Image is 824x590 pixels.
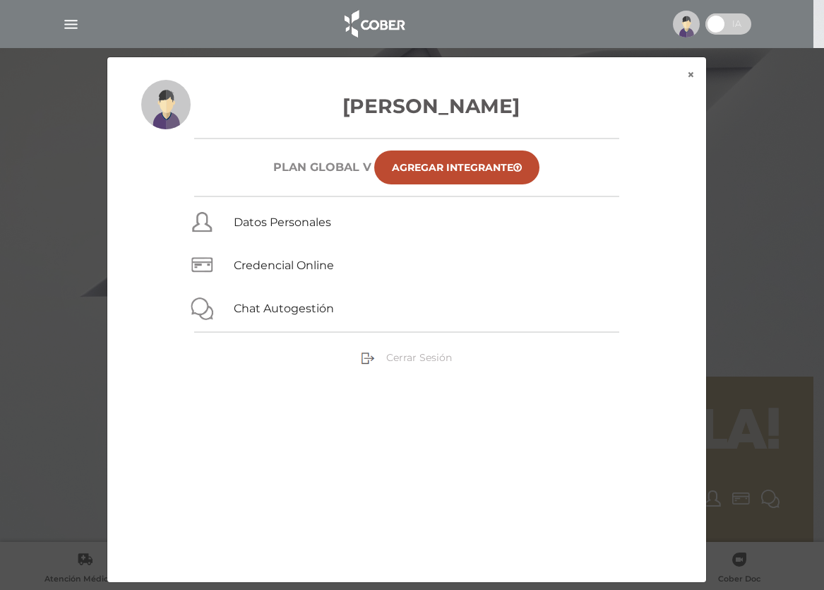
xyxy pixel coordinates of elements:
a: Credencial Online [234,259,334,272]
img: Cober_menu-lines-white.svg [62,16,80,33]
img: profile-placeholder.svg [141,80,191,129]
button: × [676,57,706,93]
h3: [PERSON_NAME] [141,91,672,121]
span: Cerrar Sesión [386,351,452,364]
img: profile-placeholder.svg [673,11,700,37]
a: Cerrar Sesión [361,350,452,363]
a: Datos Personales [234,216,331,229]
img: sign-out.png [361,351,375,365]
a: Chat Autogestión [234,302,334,315]
h6: Plan GLOBAL V [273,160,371,174]
img: logo_cober_home-white.png [337,7,411,41]
a: Agregar Integrante [374,151,539,184]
